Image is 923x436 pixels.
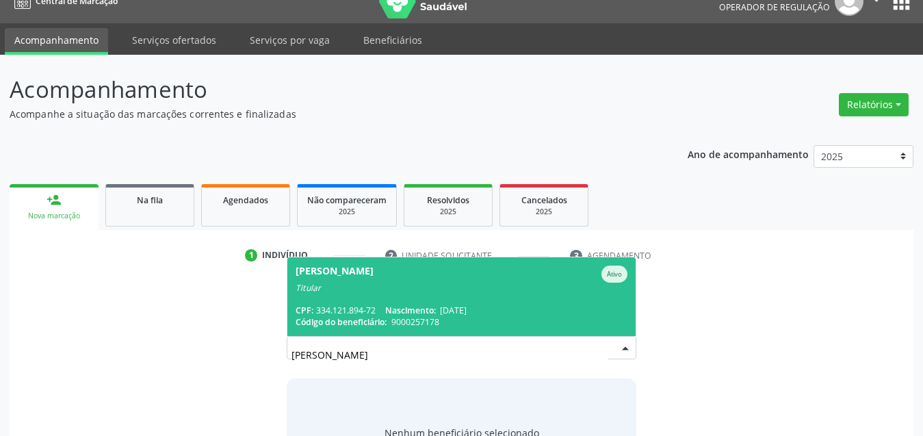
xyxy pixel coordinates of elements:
[137,194,163,206] span: Na fila
[688,145,809,162] p: Ano de acompanhamento
[607,270,622,279] small: Ativo
[307,207,387,217] div: 2025
[10,73,642,107] p: Acompanhamento
[719,1,830,13] span: Operador de regulação
[354,28,432,52] a: Beneficiários
[240,28,339,52] a: Serviços por vaga
[19,211,89,221] div: Nova marcação
[262,249,308,261] div: Indivíduo
[839,93,909,116] button: Relatórios
[296,316,387,328] span: Código do beneficiário:
[385,305,436,316] span: Nascimento:
[307,194,387,206] span: Não compareceram
[5,28,108,55] a: Acompanhamento
[47,192,62,207] div: person_add
[391,316,439,328] span: 9000257178
[122,28,226,52] a: Serviços ofertados
[291,341,608,368] input: Busque por nome, código ou CPF
[296,305,627,316] div: 334.121.894-72
[296,305,313,316] span: CPF:
[10,107,642,121] p: Acompanhe a situação das marcações correntes e finalizadas
[223,194,268,206] span: Agendados
[245,249,257,261] div: 1
[440,305,467,316] span: [DATE]
[427,194,469,206] span: Resolvidos
[510,207,578,217] div: 2025
[521,194,567,206] span: Cancelados
[414,207,482,217] div: 2025
[296,266,374,283] div: [PERSON_NAME]
[296,283,627,294] div: Titular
